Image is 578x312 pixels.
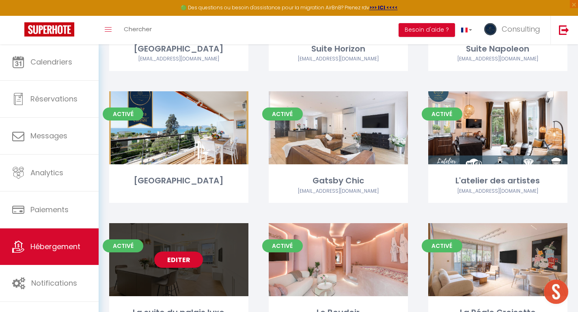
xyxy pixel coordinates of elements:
[428,43,567,55] div: Suite Napoleon
[428,55,567,63] div: Airbnb
[478,16,550,44] a: ... Consulting
[31,278,77,288] span: Notifications
[109,55,248,63] div: Airbnb
[30,57,72,67] span: Calendriers
[103,108,143,120] span: Activé
[30,94,78,104] span: Réservations
[30,241,80,252] span: Hébergement
[399,23,455,37] button: Besoin d'aide ?
[30,204,69,215] span: Paiements
[428,187,567,195] div: Airbnb
[118,16,158,44] a: Chercher
[269,55,408,63] div: Airbnb
[269,174,408,187] div: Gatsby Chic
[124,25,152,33] span: Chercher
[262,108,303,120] span: Activé
[428,174,567,187] div: L'atelier des artistes
[422,239,462,252] span: Activé
[422,108,462,120] span: Activé
[502,24,540,34] span: Consulting
[30,131,67,141] span: Messages
[24,22,74,37] img: Super Booking
[269,43,408,55] div: Suite Horizon
[269,187,408,195] div: Airbnb
[109,174,248,187] div: [GEOGRAPHIC_DATA]
[154,252,203,268] a: Editer
[484,23,496,35] img: ...
[559,25,569,35] img: logout
[109,43,248,55] div: [GEOGRAPHIC_DATA]
[103,239,143,252] span: Activé
[544,280,568,304] div: Ouvrir le chat
[30,168,63,178] span: Analytics
[262,239,303,252] span: Activé
[369,4,398,11] a: >>> ICI <<<<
